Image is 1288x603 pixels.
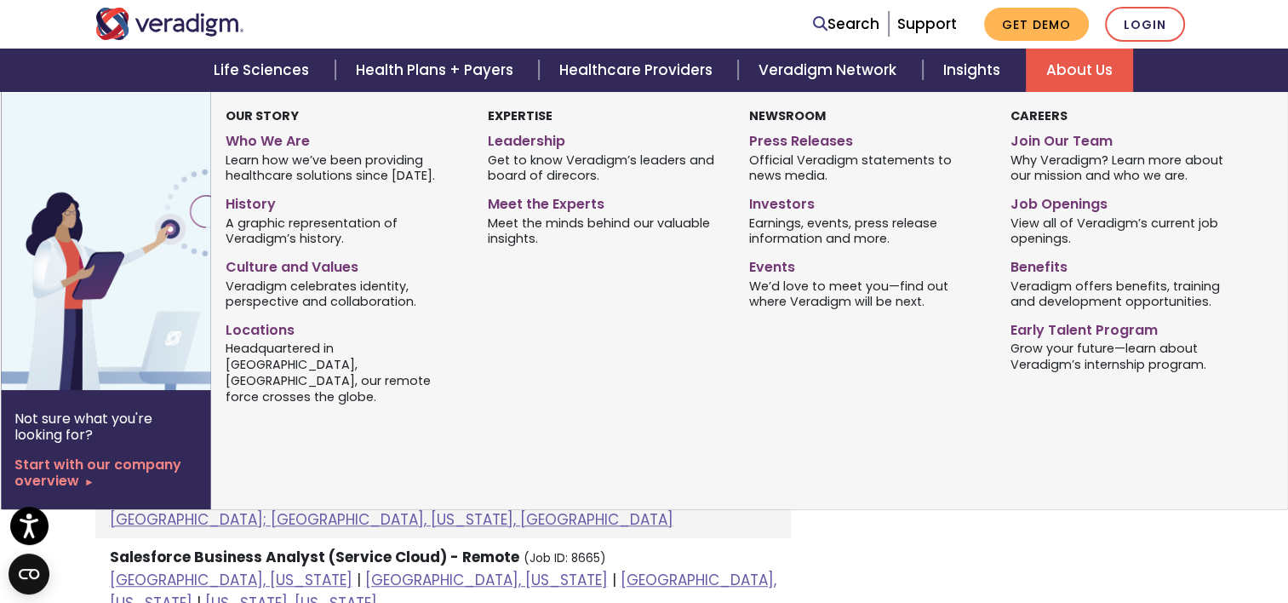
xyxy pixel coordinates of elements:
button: Open CMP widget [9,554,49,594]
strong: Careers [1010,107,1068,124]
a: Support [897,14,957,34]
a: Culture and Values [226,252,461,277]
span: | [612,570,616,590]
a: [GEOGRAPHIC_DATA], [US_STATE]; [GEOGRAPHIC_DATA], [US_STATE], [GEOGRAPHIC_DATA]; [GEOGRAPHIC_DATA... [110,416,766,530]
span: A graphic representation of Veradigm’s history. [226,214,461,247]
small: (Job ID: 8665) [524,550,606,566]
a: Join Our Team [1010,126,1246,151]
span: Official Veradigm statements to news media. [749,151,985,184]
span: Earnings, events, press release information and more. [749,214,985,247]
a: Login [1105,7,1185,42]
img: Vector image of Veradigm’s Story [1,92,275,390]
a: [GEOGRAPHIC_DATA], [US_STATE] [110,570,352,590]
p: Not sure what you're looking for? [14,411,197,443]
span: Why Veradigm? Learn more about our mission and who we are. [1010,151,1246,184]
a: Job Openings [1010,189,1246,214]
strong: Expertise [488,107,552,124]
span: Veradigm offers benefits, training and development opportunities. [1010,277,1246,310]
a: Start with our company overview [14,457,197,489]
a: Press Releases [749,126,985,151]
a: Veradigm Network [738,49,922,92]
a: Get Demo [984,8,1089,41]
strong: Salesforce Business Analyst (Service Cloud) - Remote [110,547,519,567]
img: Veradigm logo [95,8,244,40]
strong: Newsroom [749,107,826,124]
span: View all of Veradigm’s current job openings. [1010,214,1246,247]
a: Who We Are [226,126,461,151]
span: Headquartered in [GEOGRAPHIC_DATA], [GEOGRAPHIC_DATA], our remote force crosses the globe. [226,340,461,405]
span: Meet the minds behind our valuable insights. [488,214,724,247]
a: Search [813,13,879,36]
a: History [226,189,461,214]
a: Early Talent Program [1010,315,1246,340]
span: Grow your future—learn about Veradigm’s internship program. [1010,340,1246,373]
span: Get to know Veradigm’s leaders and board of direcors. [488,151,724,184]
a: Benefits [1010,252,1246,277]
a: Insights [923,49,1026,92]
a: Investors [749,189,985,214]
a: [GEOGRAPHIC_DATA], [US_STATE] [365,570,608,590]
span: Learn how we’ve been providing healthcare solutions since [DATE]. [226,151,461,184]
a: Meet the Experts [488,189,724,214]
a: Life Sciences [193,49,335,92]
a: About Us [1026,49,1133,92]
strong: Our Story [226,107,299,124]
a: Healthcare Providers [539,49,738,92]
a: Locations [226,315,461,340]
span: | [357,570,361,590]
a: Leadership [488,126,724,151]
a: Events [749,252,985,277]
span: We’d love to meet you—find out where Veradigm will be next. [749,277,985,310]
span: Veradigm celebrates identity, perspective and collaboration. [226,277,461,310]
a: Health Plans + Payers [335,49,539,92]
